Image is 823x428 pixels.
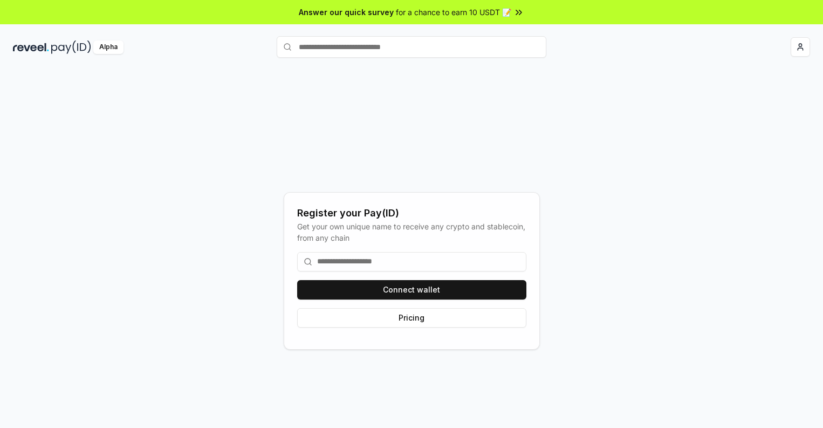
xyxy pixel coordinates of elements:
div: Register your Pay(ID) [297,206,526,221]
span: for a chance to earn 10 USDT 📝 [396,6,511,18]
img: pay_id [51,40,91,54]
img: reveel_dark [13,40,49,54]
div: Alpha [93,40,124,54]
button: Connect wallet [297,280,526,300]
div: Get your own unique name to receive any crypto and stablecoin, from any chain [297,221,526,243]
button: Pricing [297,308,526,328]
span: Answer our quick survey [299,6,394,18]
